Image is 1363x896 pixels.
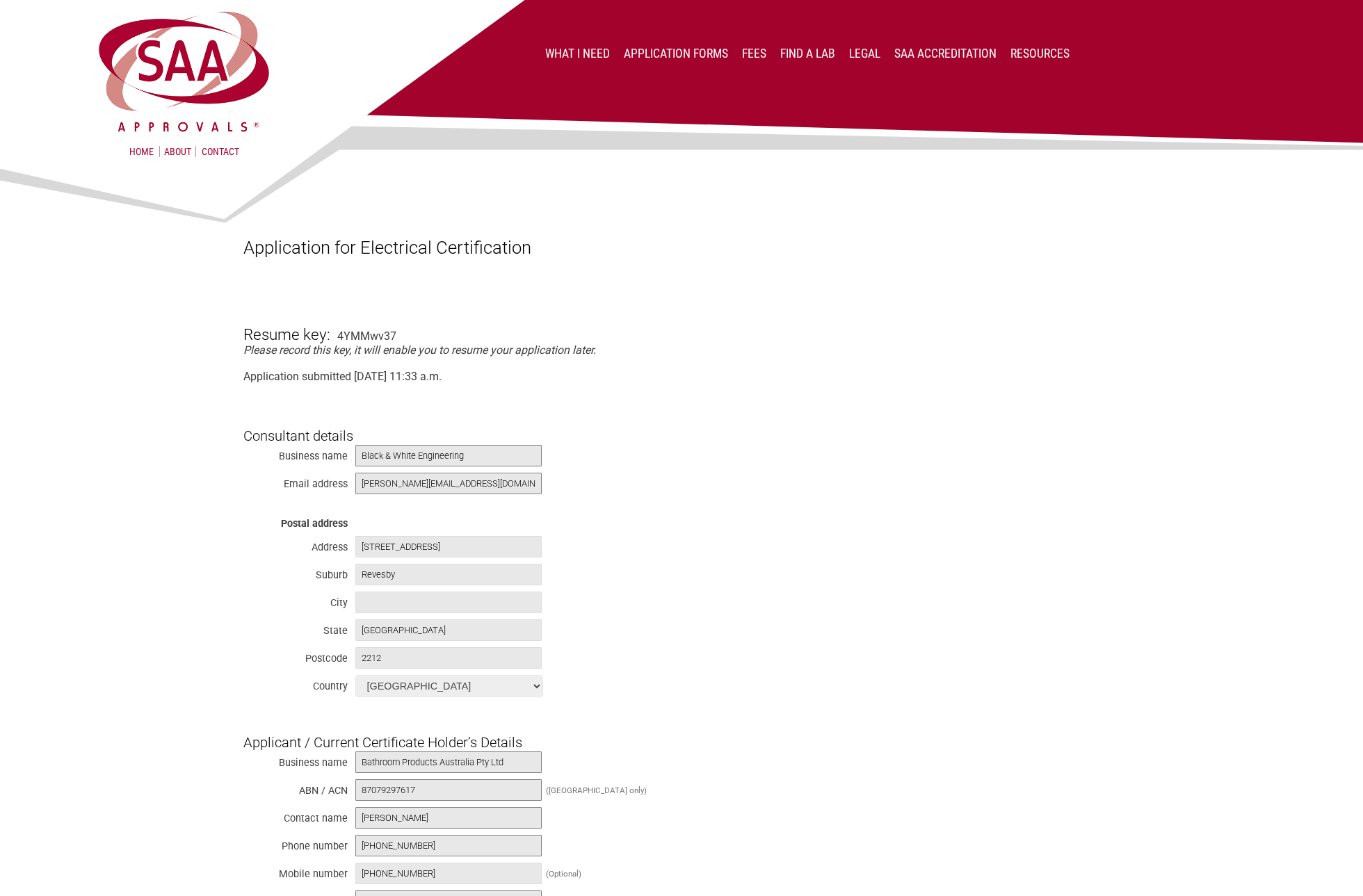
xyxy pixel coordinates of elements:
a: Fees [742,47,766,60]
a: Application Forms [624,47,728,60]
div: (Optional) [546,869,581,879]
div: State [243,621,348,635]
a: What I Need [545,47,610,60]
div: Country [243,677,348,691]
h3: Consultant details [243,407,1120,444]
a: SAA Accreditation [894,47,997,60]
div: Contact name [243,809,348,823]
div: Address [243,538,348,552]
div: 4YMMwv37 [337,329,396,343]
h3: Resume key: [243,302,330,343]
div: Business name [243,447,348,461]
div: Mobile number [243,865,348,879]
img: SAA Approvals [95,8,273,135]
div: Application submitted [DATE] 11:33 a.m. [243,370,1120,383]
strong: Postal address [281,518,348,530]
a: Legal [849,47,880,60]
div: Email address [243,475,348,489]
a: Find a lab [780,47,835,60]
div: ABN / ACN [243,781,348,795]
a: About [159,146,196,157]
div: Postcode [243,649,348,663]
div: Business name [243,754,348,767]
a: Resources [1010,47,1070,60]
a: Home [129,146,154,157]
h3: Applicant / Current Certificate Holder’s Details [243,713,1120,751]
a: Contact [202,146,239,157]
h1: Application for Electrical Certification [243,237,1120,258]
em: Please record this key, it will enable you to resume your application later. [243,343,596,357]
div: Suburb [243,566,348,580]
div: ([GEOGRAPHIC_DATA] only) [546,785,647,795]
div: City [243,594,348,608]
div: Phone number [243,837,348,851]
